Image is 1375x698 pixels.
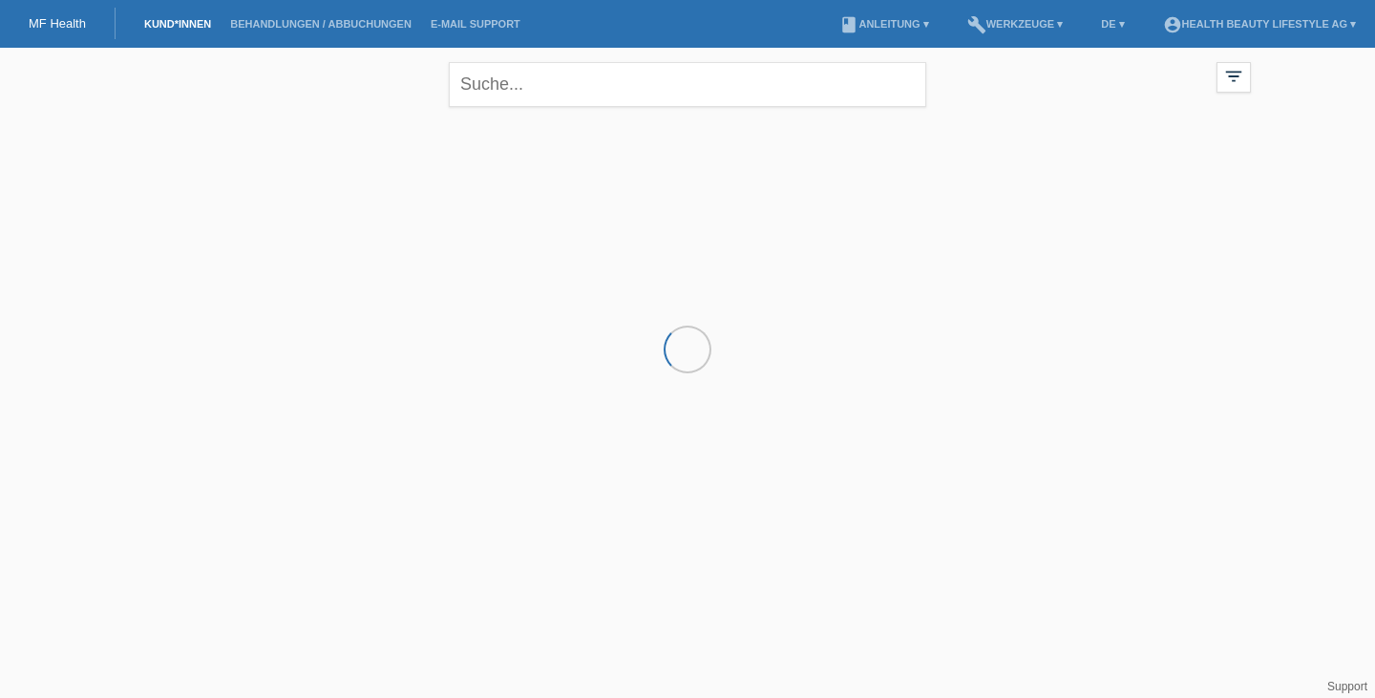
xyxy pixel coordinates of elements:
i: book [839,15,858,34]
a: bookAnleitung ▾ [830,18,938,30]
a: buildWerkzeuge ▾ [958,18,1073,30]
a: Behandlungen / Abbuchungen [221,18,421,30]
a: Support [1327,680,1367,693]
input: Suche... [449,62,926,107]
a: MF Health [29,16,86,31]
i: build [967,15,986,34]
a: E-Mail Support [421,18,530,30]
a: DE ▾ [1091,18,1133,30]
a: account_circleHealth Beauty Lifestyle AG ▾ [1153,18,1365,30]
i: account_circle [1163,15,1182,34]
a: Kund*innen [135,18,221,30]
i: filter_list [1223,66,1244,87]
